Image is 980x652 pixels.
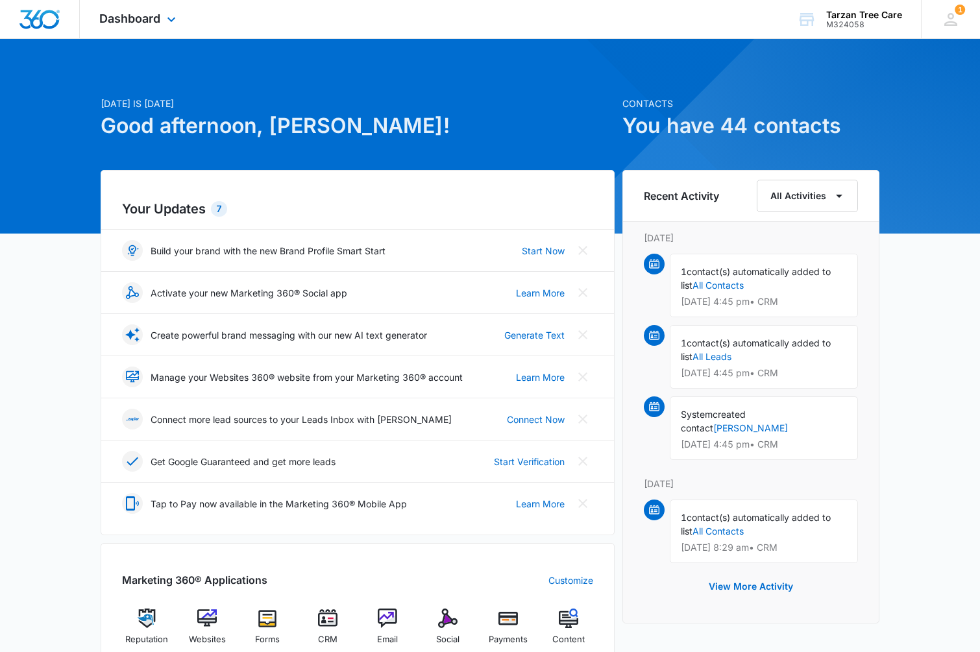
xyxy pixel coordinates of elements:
a: All Contacts [692,525,744,537]
a: Start Verification [494,455,565,468]
p: [DATE] 8:29 am • CRM [681,543,847,552]
span: Social [436,633,459,646]
h1: Good afternoon, [PERSON_NAME]! [101,110,615,141]
span: Content [552,633,585,646]
button: View More Activity [696,571,806,602]
div: 7 [211,201,227,217]
span: CRM [318,633,337,646]
a: Learn More [516,286,565,300]
span: Payments [489,633,528,646]
a: [PERSON_NAME] [713,422,788,433]
p: Activate your new Marketing 360® Social app [151,286,347,300]
button: Close [572,367,593,387]
button: Close [572,240,593,261]
p: [DATE] is [DATE] [101,97,615,110]
a: All Leads [692,351,731,362]
span: Dashboard [99,12,160,25]
a: Generate Text [504,328,565,342]
p: Connect more lead sources to your Leads Inbox with [PERSON_NAME] [151,413,452,426]
button: Close [572,324,593,345]
span: 1 [681,512,687,523]
span: contact(s) automatically added to list [681,337,831,362]
div: notifications count [955,5,965,15]
span: Forms [255,633,280,646]
span: 1 [681,337,687,348]
span: contact(s) automatically added to list [681,266,831,291]
p: [DATE] [644,231,858,245]
p: [DATE] 4:45 pm • CRM [681,368,847,378]
span: Email [377,633,398,646]
p: Build your brand with the new Brand Profile Smart Start [151,244,386,258]
h2: Marketing 360® Applications [122,572,267,588]
a: Customize [548,574,593,587]
span: Reputation [125,633,168,646]
span: 1 [955,5,965,15]
span: Websites [189,633,226,646]
div: account id [826,20,902,29]
span: 1 [681,266,687,277]
a: Connect Now [507,413,565,426]
span: System [681,409,713,420]
p: Create powerful brand messaging with our new AI text generator [151,328,427,342]
p: Contacts [622,97,879,110]
p: [DATE] 4:45 pm • CRM [681,440,847,449]
button: Close [572,282,593,303]
div: account name [826,10,902,20]
button: Close [572,493,593,514]
h1: You have 44 contacts [622,110,879,141]
p: Manage your Websites 360® website from your Marketing 360® account [151,370,463,384]
a: Start Now [522,244,565,258]
a: Learn More [516,370,565,384]
h6: Recent Activity [644,188,719,204]
span: created contact [681,409,746,433]
a: All Contacts [692,280,744,291]
button: Close [572,451,593,472]
span: contact(s) automatically added to list [681,512,831,537]
p: Tap to Pay now available in the Marketing 360® Mobile App [151,497,407,511]
a: Learn More [516,497,565,511]
h2: Your Updates [122,199,593,219]
p: [DATE] [644,477,858,490]
button: All Activities [757,180,858,212]
p: [DATE] 4:45 pm • CRM [681,297,847,306]
button: Close [572,409,593,429]
p: Get Google Guaranteed and get more leads [151,455,336,468]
